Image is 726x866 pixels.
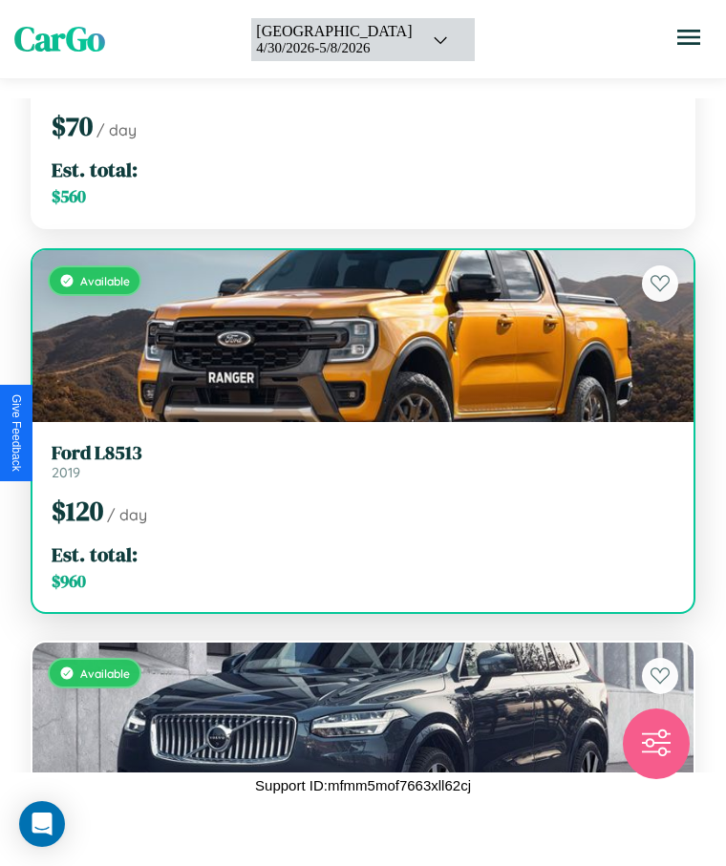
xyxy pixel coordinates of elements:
span: $ 120 [52,493,103,529]
a: Ford L85132019 [52,441,674,481]
span: 2019 [52,464,80,481]
span: $ 560 [52,185,86,208]
span: $ 70 [52,108,93,144]
span: Available [80,274,130,288]
div: Open Intercom Messenger [19,801,65,847]
span: CarGo [14,16,105,62]
span: Est. total: [52,156,138,183]
span: / day [96,120,137,139]
div: 4 / 30 / 2026 - 5 / 8 / 2026 [256,40,412,56]
div: [GEOGRAPHIC_DATA] [256,23,412,40]
span: / day [107,505,147,524]
span: Available [80,666,130,681]
h3: Ford L8513 [52,441,674,464]
span: $ 960 [52,570,86,593]
div: Give Feedback [10,394,23,472]
span: Est. total: [52,540,138,568]
p: Support ID: mfmm5mof7663xll62cj [255,772,471,798]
